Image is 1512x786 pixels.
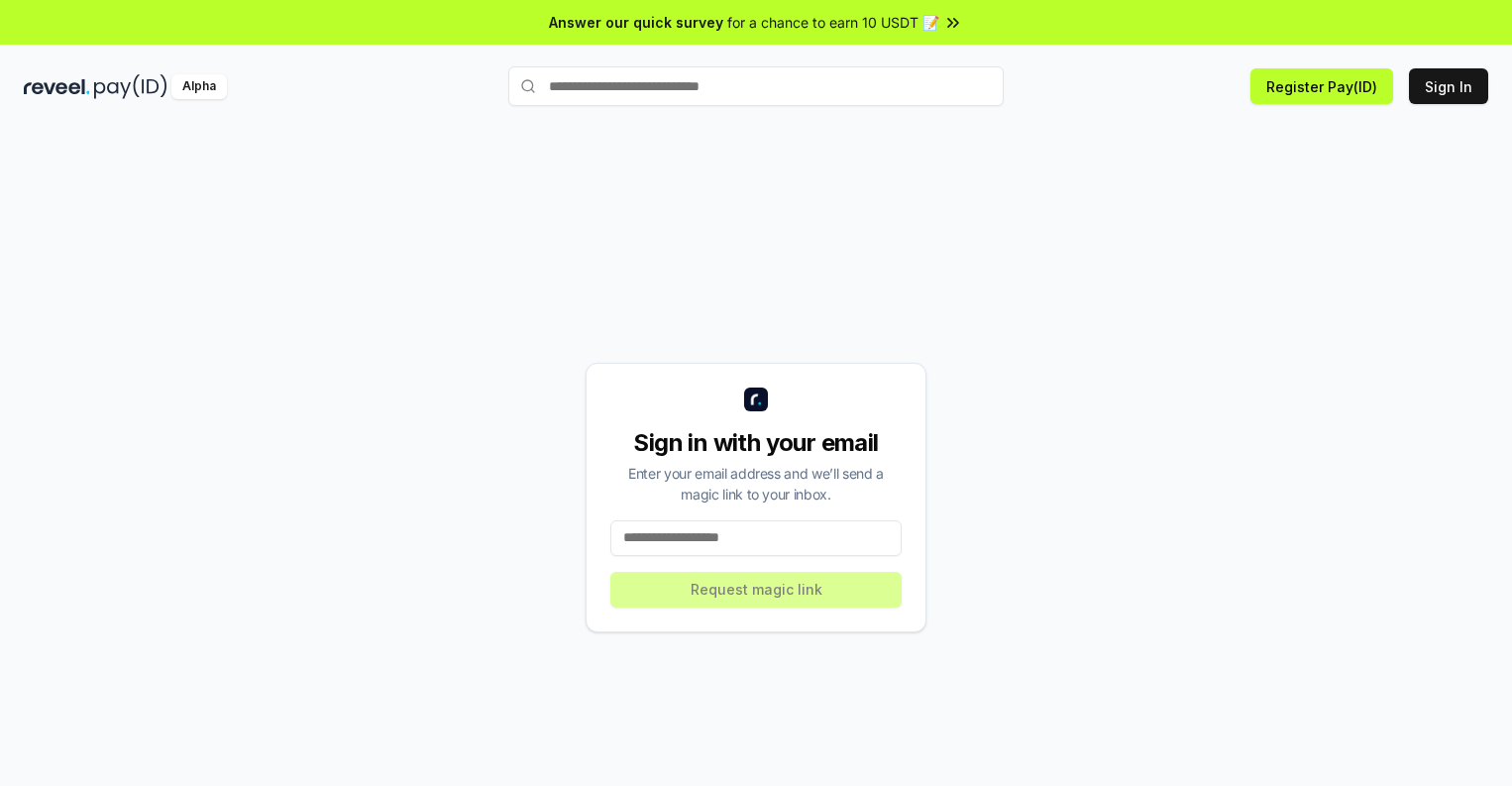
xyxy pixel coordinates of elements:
span: for a chance to earn 10 USDT 📝 [727,12,939,33]
button: Sign In [1409,68,1488,104]
div: Alpha [171,74,227,99]
img: pay_id [94,74,167,99]
img: logo_small [744,388,768,411]
button: Register Pay(ID) [1250,68,1393,104]
img: reveel_dark [24,74,90,99]
span: Answer our quick survey [549,12,723,33]
div: Sign in with your email [610,427,902,459]
div: Enter your email address and we’ll send a magic link to your inbox. [610,463,902,505]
